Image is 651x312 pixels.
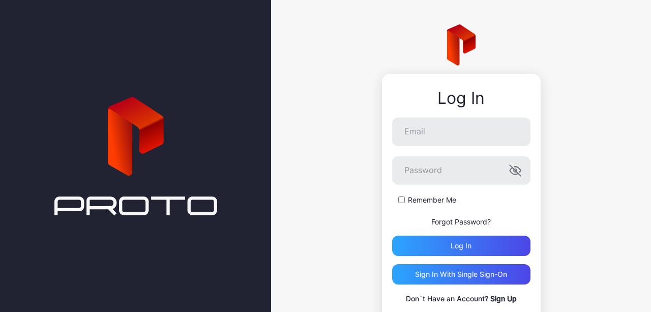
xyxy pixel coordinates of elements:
div: Sign in With Single Sign-On [415,270,507,278]
input: Email [392,118,530,146]
label: Remember Me [408,195,456,205]
button: Log in [392,236,530,256]
div: Log in [451,242,471,250]
button: Password [509,164,521,177]
a: Sign Up [490,294,517,303]
button: Sign in With Single Sign-On [392,264,530,285]
a: Forgot Password? [431,217,491,226]
div: Log In [392,89,530,107]
input: Password [392,156,530,185]
p: Don`t Have an Account? [392,293,530,305]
